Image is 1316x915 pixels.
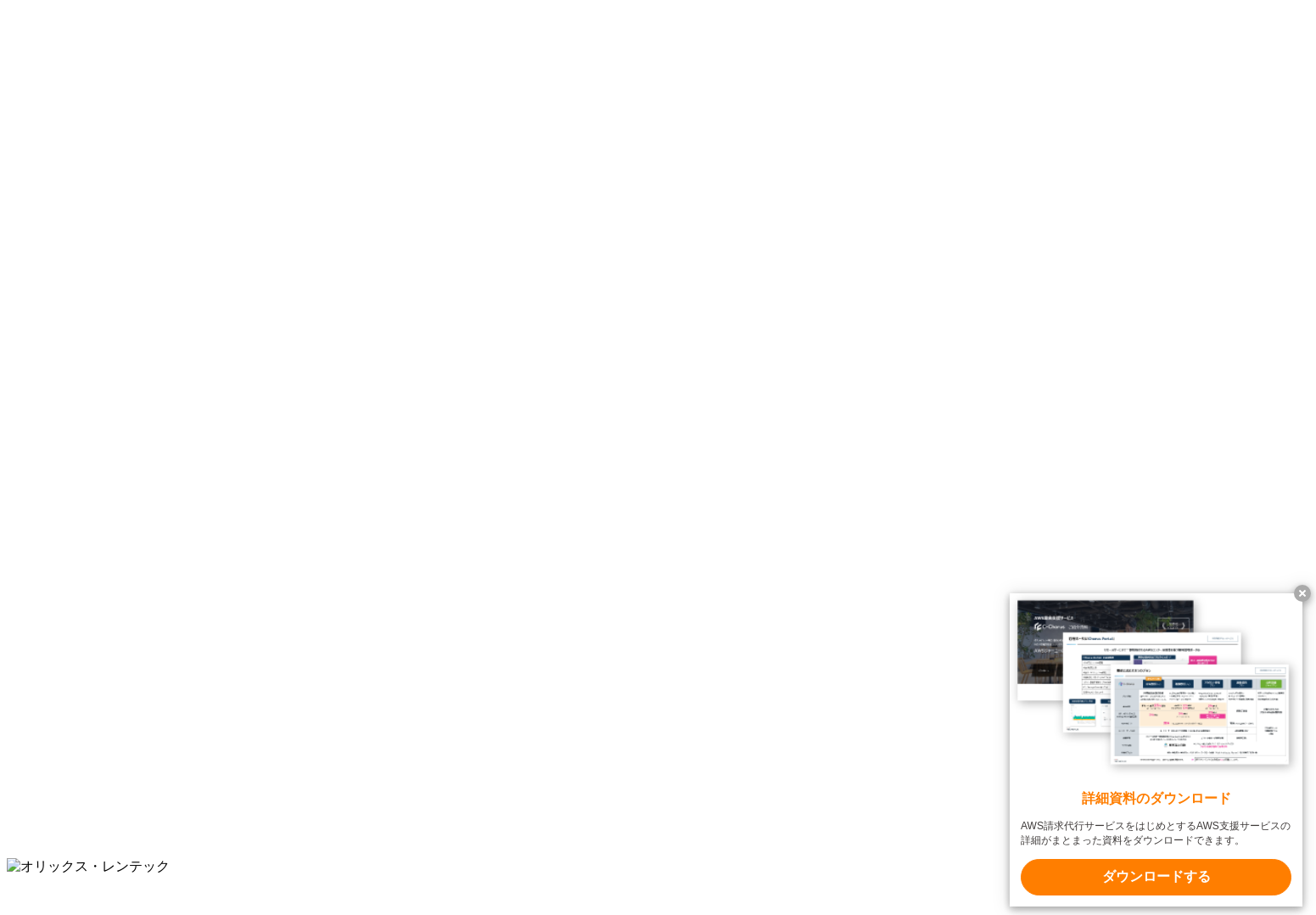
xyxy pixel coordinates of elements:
img: クリスピー・クリーム・ドーナツ [7,257,414,461]
x-t: ダウンロードする [1021,859,1291,895]
a: 詳細資料のダウンロード AWS請求代行サービスをはじめとするAWS支援サービスの詳細がまとまった資料をダウンロードできます。 ダウンロードする [1010,593,1302,907]
x-t: AWS請求代行サービスをはじめとするAWS支援サービスの詳細がまとまった資料をダウンロードできます。 [1021,819,1291,848]
img: オリックス・レンテック [7,858,170,876]
img: 共同通信デジタル [7,464,162,542]
img: 東京書籍 [7,152,210,254]
x-t: 詳細資料のダウンロード [1021,789,1291,809]
img: まぐまぐ [7,546,210,648]
img: ラクサス・テクノロジーズ [7,651,414,855]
